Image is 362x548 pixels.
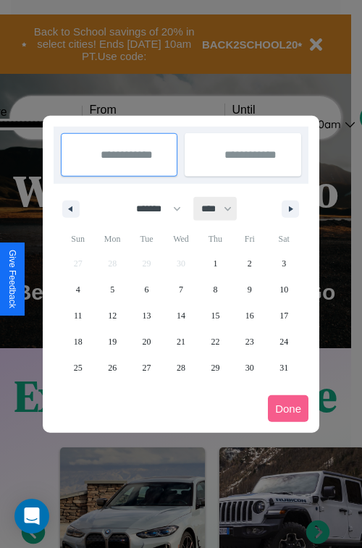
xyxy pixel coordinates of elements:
[232,303,266,329] button: 16
[145,277,149,303] span: 6
[279,329,288,355] span: 24
[164,303,198,329] button: 14
[130,355,164,381] button: 27
[198,277,232,303] button: 8
[198,355,232,381] button: 29
[267,329,301,355] button: 24
[74,329,83,355] span: 18
[61,303,95,329] button: 11
[61,277,95,303] button: 4
[164,277,198,303] button: 7
[282,250,286,277] span: 3
[95,355,129,381] button: 26
[213,250,217,277] span: 1
[245,329,254,355] span: 23
[177,329,185,355] span: 21
[61,355,95,381] button: 25
[248,277,252,303] span: 9
[198,250,232,277] button: 1
[61,227,95,250] span: Sun
[279,303,288,329] span: 17
[279,355,288,381] span: 31
[14,499,49,534] div: Open Intercom Messenger
[108,303,117,329] span: 12
[245,303,254,329] span: 16
[213,277,217,303] span: 8
[110,277,114,303] span: 5
[164,227,198,250] span: Wed
[232,277,266,303] button: 9
[268,395,308,422] button: Done
[198,227,232,250] span: Thu
[164,329,198,355] button: 21
[76,277,80,303] span: 4
[143,355,151,381] span: 27
[211,329,219,355] span: 22
[267,303,301,329] button: 17
[267,355,301,381] button: 31
[108,355,117,381] span: 26
[7,250,17,308] div: Give Feedback
[143,303,151,329] span: 13
[130,277,164,303] button: 6
[245,355,254,381] span: 30
[198,329,232,355] button: 22
[61,329,95,355] button: 18
[232,355,266,381] button: 30
[267,227,301,250] span: Sat
[198,303,232,329] button: 15
[177,303,185,329] span: 14
[211,355,219,381] span: 29
[74,355,83,381] span: 25
[95,329,129,355] button: 19
[248,250,252,277] span: 2
[177,355,185,381] span: 28
[232,250,266,277] button: 2
[130,329,164,355] button: 20
[143,329,151,355] span: 20
[232,329,266,355] button: 23
[211,303,219,329] span: 15
[232,227,266,250] span: Fri
[95,303,129,329] button: 12
[279,277,288,303] span: 10
[267,250,301,277] button: 3
[108,329,117,355] span: 19
[74,303,83,329] span: 11
[95,227,129,250] span: Mon
[164,355,198,381] button: 28
[267,277,301,303] button: 10
[179,277,183,303] span: 7
[95,277,129,303] button: 5
[130,303,164,329] button: 13
[130,227,164,250] span: Tue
